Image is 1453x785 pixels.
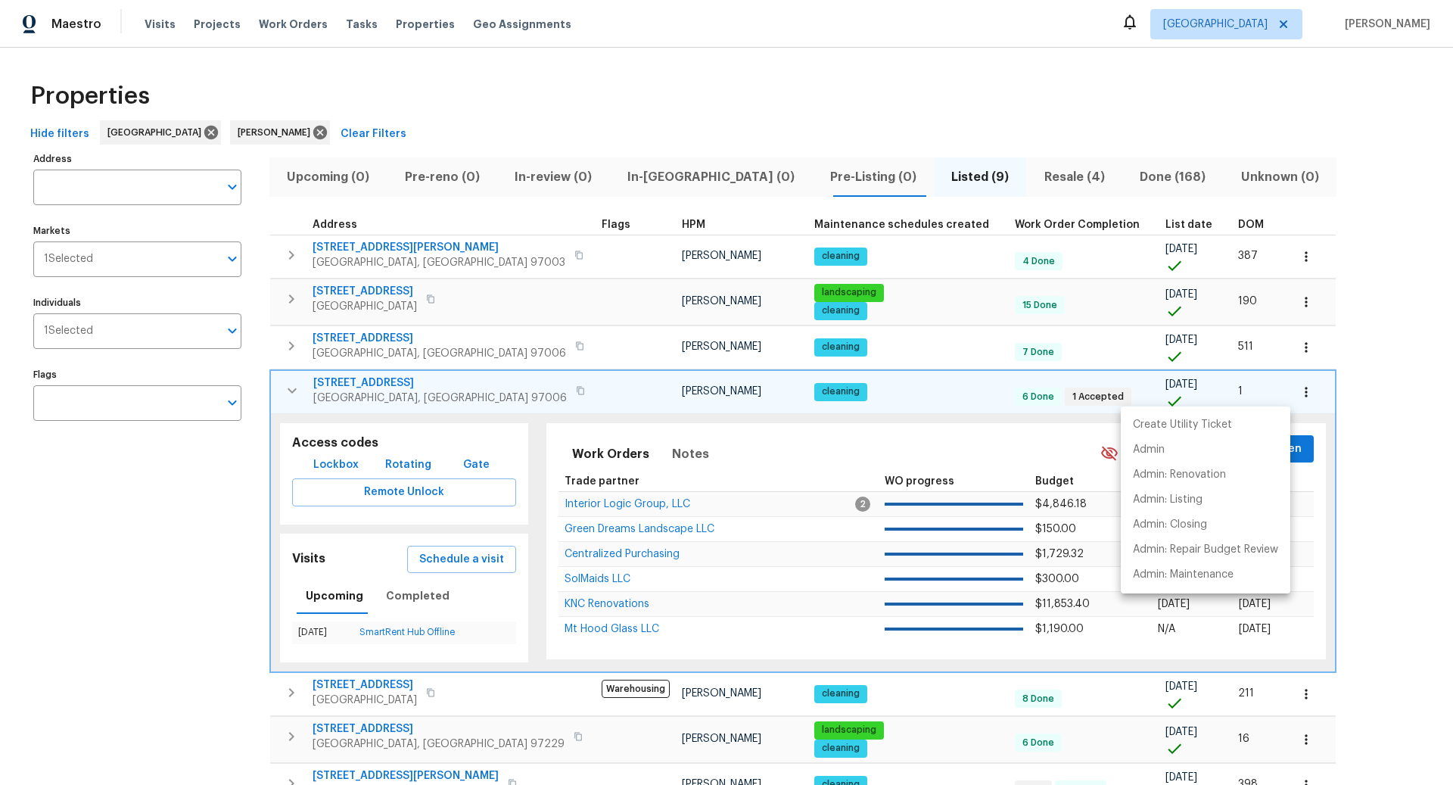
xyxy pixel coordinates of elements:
p: Admin: Closing [1133,517,1207,533]
p: Admin: Listing [1133,492,1203,508]
p: Admin [1133,442,1165,458]
p: Create Utility Ticket [1133,417,1232,433]
p: Admin: Maintenance [1133,567,1234,583]
p: Admin: Renovation [1133,467,1226,483]
p: Admin: Repair Budget Review [1133,542,1278,558]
